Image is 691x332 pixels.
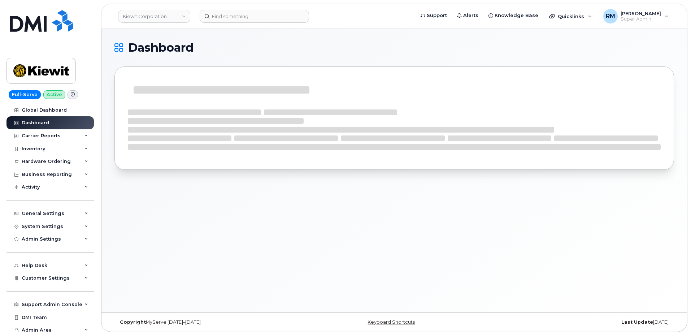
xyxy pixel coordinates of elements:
a: Keyboard Shortcuts [368,319,415,325]
span: Dashboard [128,42,194,53]
strong: Copyright [120,319,146,325]
div: [DATE] [487,319,674,325]
div: MyServe [DATE]–[DATE] [114,319,301,325]
strong: Last Update [621,319,653,325]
